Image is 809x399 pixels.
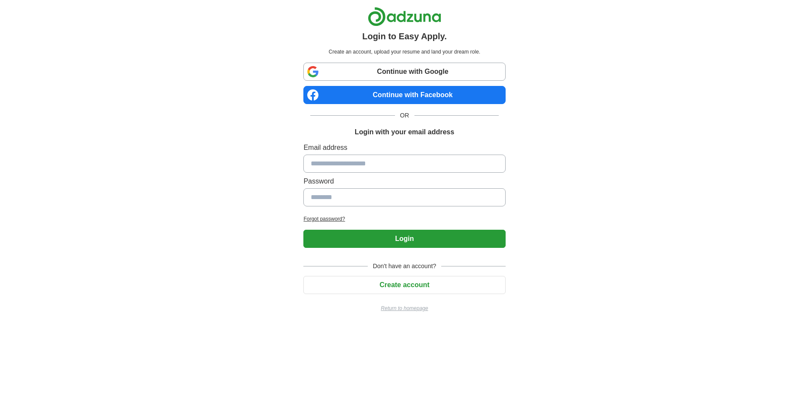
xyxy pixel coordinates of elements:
h1: Login with your email address [355,127,454,137]
img: Adzuna logo [368,7,441,26]
a: Create account [303,281,505,288]
button: Create account [303,276,505,294]
label: Password [303,176,505,187]
a: Forgot password? [303,215,505,223]
button: Login [303,230,505,248]
p: Create an account, upload your resume and land your dream role. [305,48,503,56]
a: Continue with Google [303,63,505,81]
label: Email address [303,142,505,153]
a: Continue with Facebook [303,86,505,104]
a: Return to homepage [303,304,505,312]
span: Don't have an account? [368,262,442,271]
h1: Login to Easy Apply. [362,30,447,43]
span: OR [395,111,414,120]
